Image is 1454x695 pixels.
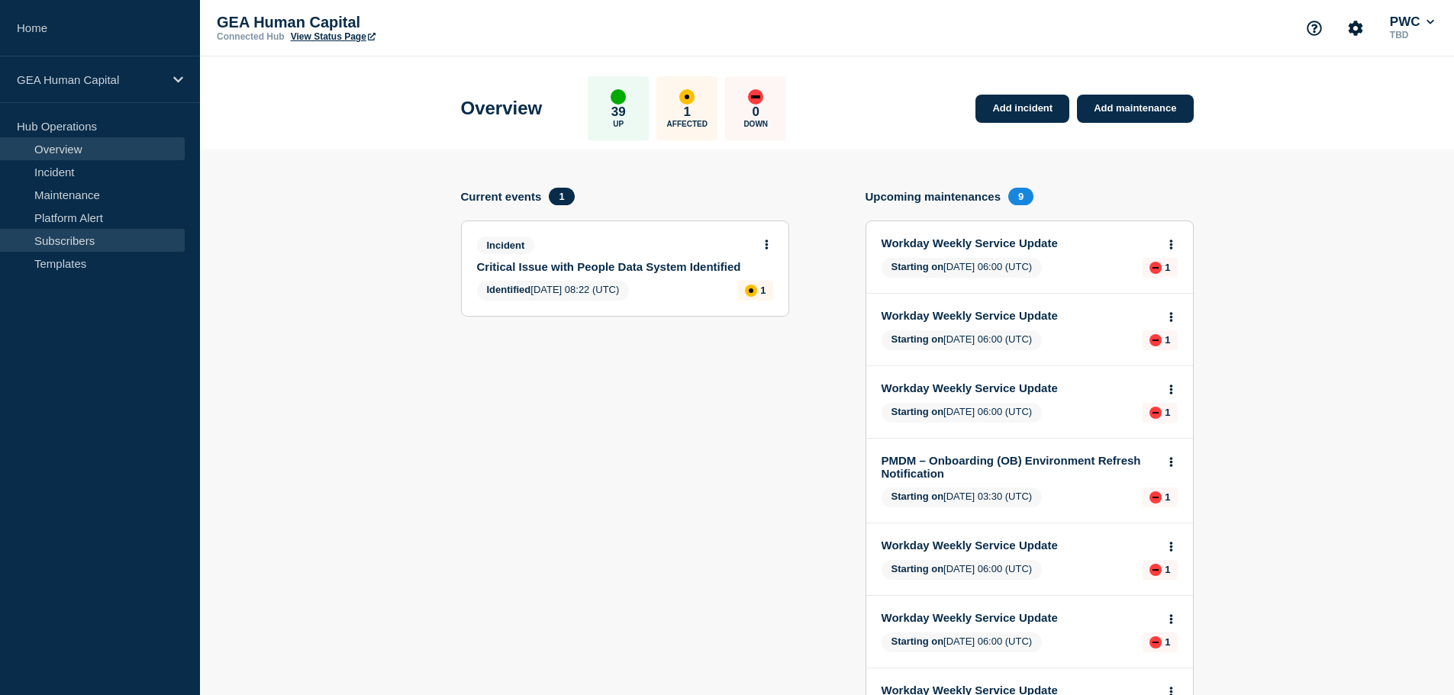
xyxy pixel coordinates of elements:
p: Affected [667,120,708,128]
span: Starting on [891,333,944,345]
span: [DATE] 06:00 (UTC) [882,560,1043,580]
span: [DATE] 06:00 (UTC) [882,403,1043,423]
span: [DATE] 08:22 (UTC) [477,281,630,301]
a: PMDM – Onboarding (OB) Environment Refresh Notification [882,454,1157,480]
p: 1 [1165,407,1170,418]
p: Down [743,120,768,128]
button: PWC [1387,14,1437,30]
span: [DATE] 06:00 (UTC) [882,632,1043,652]
span: 9 [1008,188,1033,205]
div: affected [745,285,757,297]
span: Starting on [891,491,944,502]
span: Incident [477,236,535,254]
span: [DATE] 03:30 (UTC) [882,487,1043,507]
p: GEA Human Capital [217,14,522,31]
h1: Overview [461,98,543,119]
div: down [1149,636,1162,648]
a: Add incident [975,95,1069,123]
p: 1 [1165,262,1170,273]
a: Workday Weekly Service Update [882,309,1157,322]
span: Starting on [891,635,944,647]
span: Starting on [891,261,944,272]
h4: Upcoming maintenances [866,190,1001,203]
span: [DATE] 06:00 (UTC) [882,258,1043,278]
div: down [1149,564,1162,576]
a: Workday Weekly Service Update [882,539,1157,552]
a: Workday Weekly Service Update [882,381,1157,394]
a: Critical Issue with People Data System Identified [477,260,753,273]
p: TBD [1387,30,1437,40]
div: down [1149,407,1162,419]
span: [DATE] 06:00 (UTC) [882,330,1043,350]
p: 1 [1165,564,1170,575]
p: 1 [760,285,766,296]
span: Starting on [891,406,944,417]
p: 0 [753,105,759,120]
p: 1 [1165,334,1170,346]
a: Workday Weekly Service Update [882,236,1157,249]
p: 39 [611,105,626,120]
p: Up [613,120,624,128]
div: down [1149,334,1162,346]
p: 1 [684,105,691,120]
p: 1 [1165,636,1170,648]
h4: Current events [461,190,542,203]
p: GEA Human Capital [17,73,163,86]
a: View Status Page [291,31,376,42]
div: affected [679,89,695,105]
span: Identified [487,284,531,295]
div: down [1149,491,1162,504]
a: Workday Weekly Service Update [882,611,1157,624]
p: Connected Hub [217,31,285,42]
a: Add maintenance [1077,95,1193,123]
p: 1 [1165,491,1170,503]
span: Starting on [891,563,944,574]
div: down [748,89,763,105]
button: Support [1298,12,1330,44]
button: Account settings [1340,12,1372,44]
div: up [611,89,626,105]
span: 1 [549,188,574,205]
div: down [1149,262,1162,274]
